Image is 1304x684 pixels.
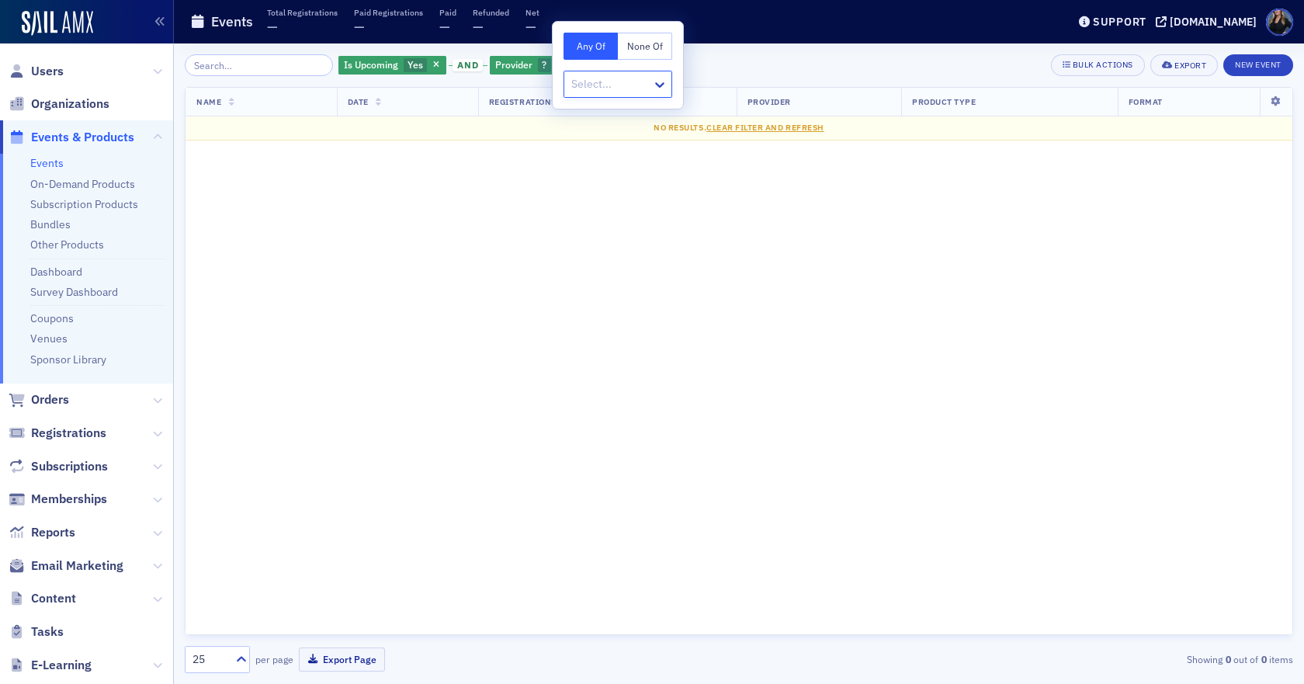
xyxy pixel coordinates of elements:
a: Email Marketing [9,557,123,575]
p: Net [525,7,539,18]
a: New Event [1223,57,1293,71]
a: Registrations [9,425,106,442]
button: Any Of [564,33,618,60]
button: [DOMAIN_NAME] [1156,16,1262,27]
div: [DOMAIN_NAME] [1170,15,1257,29]
span: ? [542,58,546,71]
a: Users [9,63,64,80]
span: Memberships [31,491,107,508]
span: Clear Filter and Refresh [706,122,824,133]
button: None Of [618,33,672,60]
span: — [439,18,450,36]
a: Content [9,590,76,607]
span: E-Learning [31,657,92,674]
a: Survey Dashboard [30,285,118,299]
span: Yes [407,58,423,71]
span: Is Upcoming [344,58,398,71]
button: Export Page [299,648,385,672]
span: Registrations [489,96,557,107]
span: Users [31,63,64,80]
p: Paid [439,7,456,18]
div: Bulk Actions [1073,61,1133,69]
a: Venues [30,332,68,345]
a: Subscription Products [30,197,138,211]
div: Export [1174,61,1206,70]
span: — [473,18,484,36]
a: On-Demand Products [30,177,135,191]
span: Email Marketing [31,557,123,575]
div: Showing out of items [935,652,1293,666]
span: — [267,18,278,36]
span: Events & Products [31,129,134,146]
span: Product Type [912,96,976,107]
span: Date [348,96,369,107]
div: No results. [196,122,1281,134]
span: Orders [31,391,69,408]
span: Tasks [31,623,64,641]
span: Provider [495,58,532,71]
a: Events & Products [9,129,134,146]
span: — [354,18,365,36]
a: Events [30,156,64,170]
a: Coupons [30,311,74,325]
span: Organizations [31,95,109,113]
p: Refunded [473,7,509,18]
span: Provider [747,96,791,107]
a: Organizations [9,95,109,113]
p: Total Registrations [267,7,338,18]
img: SailAMX [22,11,93,36]
span: Name [196,96,221,107]
a: Reports [9,524,75,541]
span: Subscriptions [31,458,108,475]
a: Orders [9,391,69,408]
span: and [453,59,483,71]
input: Search… [185,54,333,76]
div: 25 [192,651,227,668]
div: Yes [338,56,446,75]
strong: 0 [1258,652,1269,666]
button: Bulk Actions [1051,54,1145,76]
div: Support [1093,15,1146,29]
span: — [525,18,536,36]
span: Format [1129,96,1163,107]
h1: Events [211,12,253,31]
a: Memberships [9,491,107,508]
button: Export [1150,54,1218,76]
button: New Event [1223,54,1293,76]
p: Paid Registrations [354,7,423,18]
a: Sponsor Library [30,352,106,366]
a: Dashboard [30,265,82,279]
button: and [449,59,487,71]
span: Content [31,590,76,607]
a: Subscriptions [9,458,108,475]
label: per page [255,652,293,666]
span: Profile [1266,9,1293,36]
a: Other Products [30,238,104,252]
strong: 0 [1222,652,1233,666]
a: Tasks [9,623,64,641]
span: Reports [31,524,75,541]
a: Bundles [30,217,71,231]
span: Registrations [31,425,106,442]
a: E-Learning [9,657,92,674]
